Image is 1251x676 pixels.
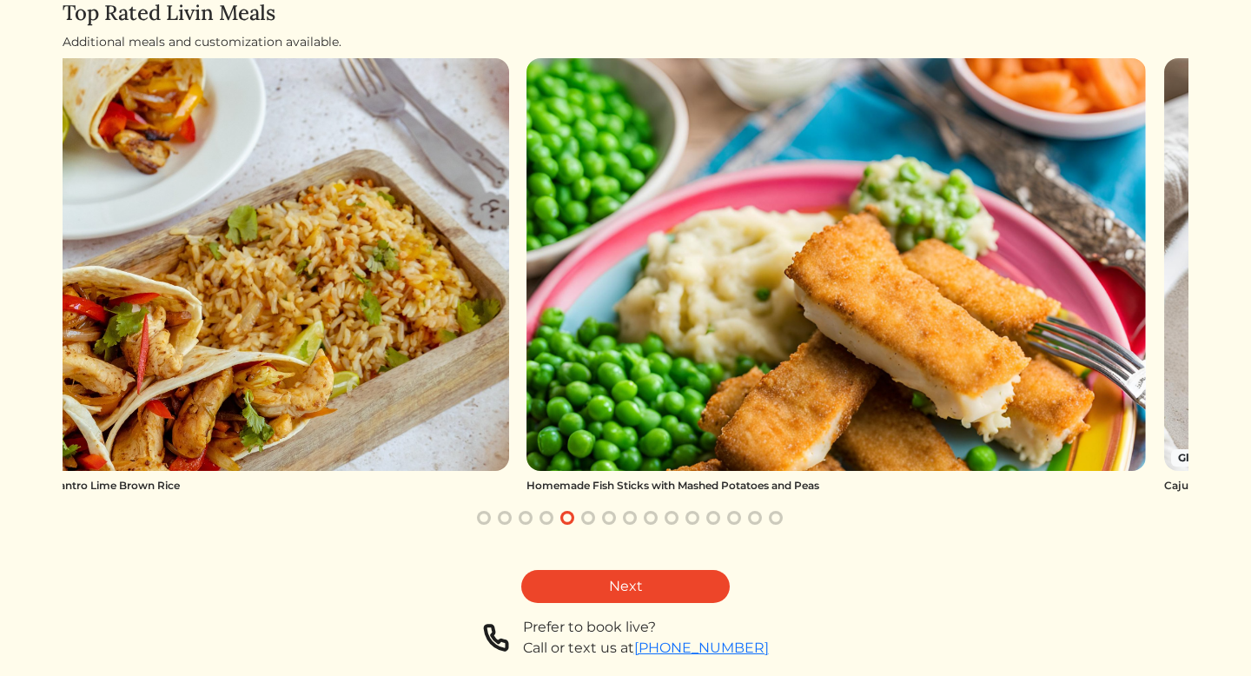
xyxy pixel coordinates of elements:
[634,640,769,656] a: [PHONE_NUMBER]
[1171,449,1247,467] span: Gluten free
[526,478,1146,494] div: Homemade Fish Sticks with Mashed Potatoes and Peas
[521,570,730,603] a: Next
[63,33,1188,51] div: Additional meals and customization available.
[63,1,1188,26] h4: Top Rated Livin Meals
[523,638,769,659] div: Call or text us at
[523,617,769,638] div: Prefer to book live?
[526,58,1146,471] img: Homemade Fish Sticks with Mashed Potatoes and Peas
[483,617,509,659] img: phone-a8f1853615f4955a6c6381654e1c0f7430ed919b147d78756318837811cda3a7.svg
